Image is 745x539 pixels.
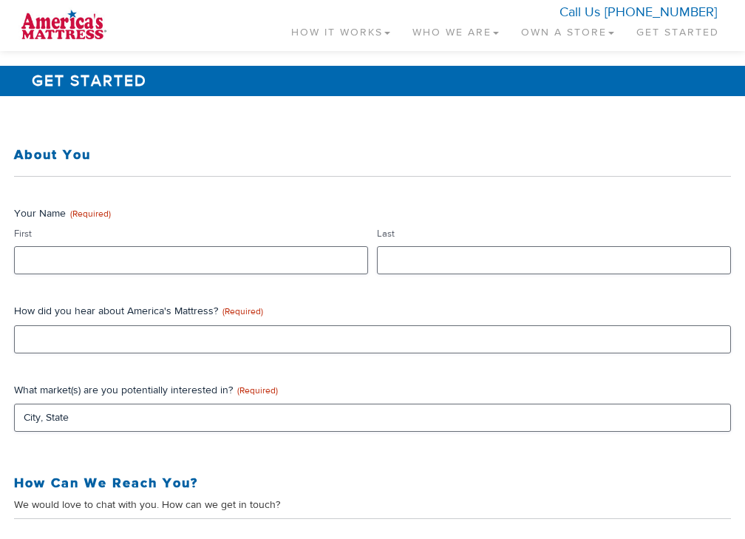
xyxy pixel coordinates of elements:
span: (Required) [70,208,111,220]
legend: Your Name [14,206,111,221]
img: logo [15,7,113,44]
div: We would love to chat with you. How can we get in touch? [14,498,731,512]
span: (Required) [237,384,278,396]
label: How did you hear about America's Mattress? [14,304,731,319]
a: Own a Store [510,7,625,51]
span: (Required) [222,305,263,317]
label: Last [377,227,731,241]
a: Get Started [625,7,730,51]
span: Call Us [559,4,600,21]
h1: Get Started [25,66,720,96]
input: City, State [14,404,731,432]
h3: How Can We Reach You? [14,476,731,491]
a: How It Works [280,7,401,51]
label: First [14,227,368,241]
label: What market(s) are you potentially interested in? [14,383,731,398]
a: [PHONE_NUMBER] [605,4,717,21]
a: Who We Are [401,7,510,51]
h3: About You [14,148,731,163]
